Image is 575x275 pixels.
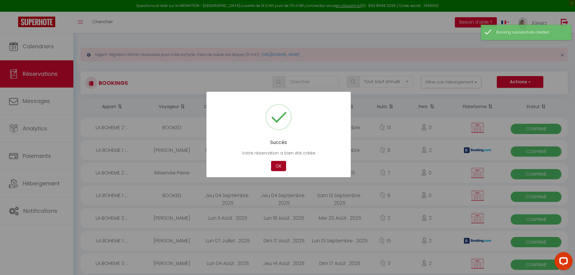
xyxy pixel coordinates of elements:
div: Booking successfully created [496,30,565,35]
button: OK [271,161,286,171]
h2: Succès [216,139,342,145]
iframe: LiveChat chat widget [550,250,575,275]
p: Votre réservation a bien été créée [216,150,342,156]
